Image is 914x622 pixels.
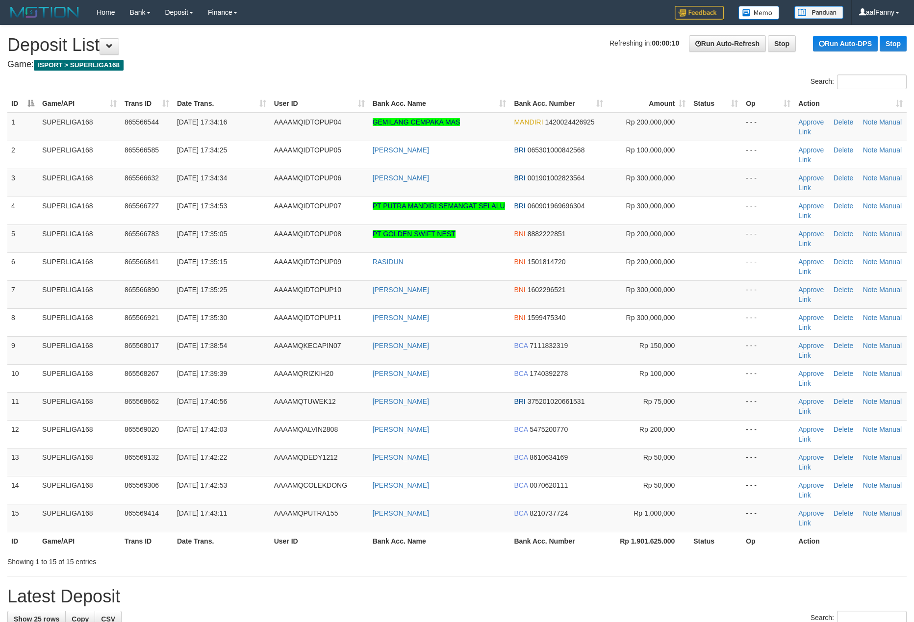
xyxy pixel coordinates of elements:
[742,197,794,224] td: - - -
[38,392,121,420] td: SUPERLIGA168
[514,453,528,461] span: BCA
[798,314,824,322] a: Approve
[528,174,585,182] span: Copy 001901002823564 to clipboard
[834,202,853,210] a: Delete
[7,553,374,567] div: Showing 1 to 15 of 15 entries
[38,141,121,169] td: SUPERLIGA168
[863,174,878,182] a: Note
[373,509,429,517] a: [PERSON_NAME]
[373,286,429,294] a: [PERSON_NAME]
[7,308,38,336] td: 8
[125,509,159,517] span: 865569414
[121,532,173,550] th: Trans ID
[514,398,525,405] span: BRI
[626,258,675,266] span: Rp 200,000,000
[38,113,121,141] td: SUPERLIGA168
[880,36,907,51] a: Stop
[798,174,824,182] a: Approve
[7,587,907,606] h1: Latest Deposit
[794,6,843,19] img: panduan.png
[798,342,902,359] a: Manual Link
[863,146,878,154] a: Note
[768,35,796,52] a: Stop
[834,230,853,238] a: Delete
[38,169,121,197] td: SUPERLIGA168
[863,202,878,210] a: Note
[125,398,159,405] span: 865568662
[274,118,341,126] span: AAAAMQIDTOPUP04
[125,453,159,461] span: 865569132
[514,314,525,322] span: BNI
[125,118,159,126] span: 865566544
[177,174,227,182] span: [DATE] 17:34:34
[834,118,853,126] a: Delete
[689,35,766,52] a: Run Auto-Refresh
[530,481,568,489] span: Copy 0070620111 to clipboard
[528,146,585,154] span: Copy 065301000842568 to clipboard
[607,532,689,550] th: Rp 1.901.625.000
[811,75,907,89] label: Search:
[528,286,566,294] span: Copy 1602296521 to clipboard
[813,36,878,51] a: Run Auto-DPS
[514,202,525,210] span: BRI
[863,314,878,322] a: Note
[274,453,338,461] span: AAAAMQDEDY1212
[373,118,460,126] a: GEMILANG CEMPAKA MAS
[798,258,902,275] a: Manual Link
[798,146,902,164] a: Manual Link
[742,504,794,532] td: - - -
[798,425,824,433] a: Approve
[369,532,510,550] th: Bank Acc. Name
[639,342,675,349] span: Rp 150,000
[38,336,121,364] td: SUPERLIGA168
[373,481,429,489] a: [PERSON_NAME]
[742,252,794,280] td: - - -
[528,398,585,405] span: Copy 375201020661531 to clipboard
[798,453,902,471] a: Manual Link
[7,252,38,280] td: 6
[7,95,38,113] th: ID: activate to sort column descending
[38,224,121,252] td: SUPERLIGA168
[177,425,227,433] span: [DATE] 17:42:03
[514,370,528,377] span: BCA
[639,370,675,377] span: Rp 100,000
[798,202,824,210] a: Approve
[528,230,566,238] span: Copy 8882222851 to clipboard
[173,532,270,550] th: Date Trans.
[626,118,675,126] span: Rp 200,000,000
[798,370,902,387] a: Manual Link
[274,398,336,405] span: AAAAMQTUWEK12
[7,420,38,448] td: 12
[125,258,159,266] span: 865566841
[798,481,902,499] a: Manual Link
[798,230,902,248] a: Manual Link
[834,509,853,517] a: Delete
[177,118,227,126] span: [DATE] 17:34:16
[274,258,341,266] span: AAAAMQIDTOPUP09
[834,258,853,266] a: Delete
[274,481,347,489] span: AAAAMQCOLEKDONG
[742,364,794,392] td: - - -
[38,476,121,504] td: SUPERLIGA168
[798,314,902,331] a: Manual Link
[7,113,38,141] td: 1
[643,481,675,489] span: Rp 50,000
[514,146,525,154] span: BRI
[7,197,38,224] td: 4
[742,308,794,336] td: - - -
[798,453,824,461] a: Approve
[742,280,794,308] td: - - -
[7,60,907,70] h4: Game:
[173,95,270,113] th: Date Trans.: activate to sort column ascending
[270,532,369,550] th: User ID
[863,118,878,126] a: Note
[798,118,824,126] a: Approve
[125,342,159,349] span: 865568017
[274,370,333,377] span: AAAAMQRIZKIH20
[177,286,227,294] span: [DATE] 17:35:25
[274,286,341,294] span: AAAAMQIDTOPUP10
[742,448,794,476] td: - - -
[798,202,902,220] a: Manual Link
[7,392,38,420] td: 11
[837,75,907,89] input: Search:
